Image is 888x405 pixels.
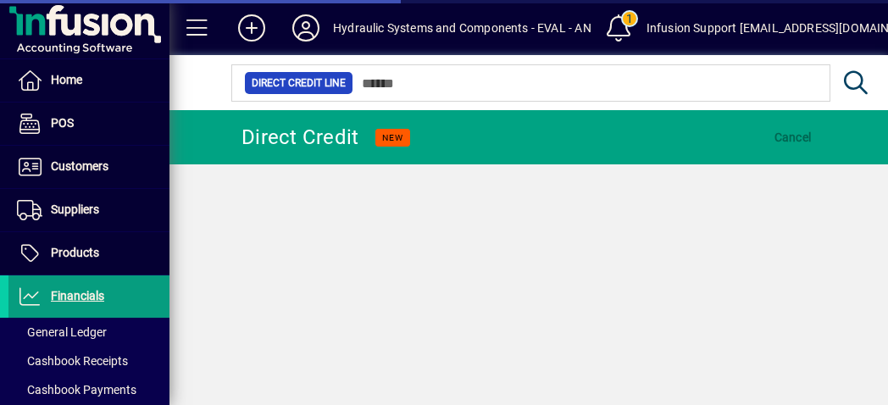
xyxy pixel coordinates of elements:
span: Cashbook Payments [17,383,136,397]
button: Add [225,13,279,43]
span: Financials [51,289,104,302]
a: Suppliers [8,189,169,231]
span: Direct Credit Line [252,75,346,92]
a: General Ledger [8,318,169,347]
span: Suppliers [51,202,99,216]
a: Customers [8,146,169,188]
a: Home [8,59,169,102]
button: Profile [279,13,333,43]
span: Customers [51,159,108,173]
a: Cashbook Receipts [8,347,169,375]
span: NEW [382,132,403,143]
div: Direct Credit [241,124,358,151]
div: Hydraulic Systems and Components - EVAL - AN [333,14,591,42]
a: POS [8,103,169,145]
span: Home [51,73,82,86]
span: General Ledger [17,325,107,339]
a: Products [8,232,169,275]
a: Cashbook Payments [8,375,169,404]
span: Cashbook Receipts [17,354,128,368]
span: Products [51,246,99,259]
span: POS [51,116,74,130]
